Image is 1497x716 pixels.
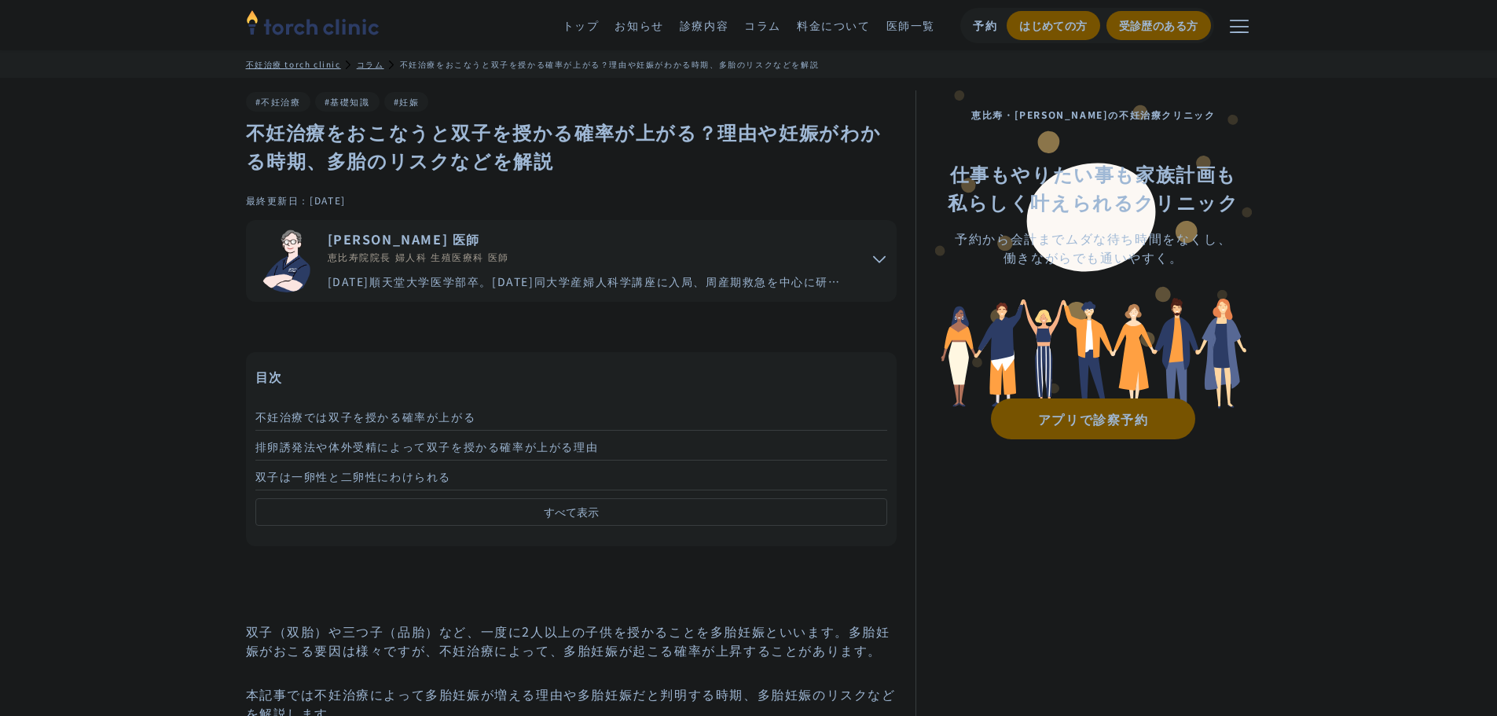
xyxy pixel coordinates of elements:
[255,401,888,431] a: 不妊治療では双子を授かる確率が上がる
[357,58,384,70] a: コラム
[246,193,310,207] div: 最終更新日：
[246,5,380,39] img: torch clinic
[246,622,897,659] p: 双子（双胎）や三つ子（品胎）など、一度に2人以上の子供を授かることを多胎妊娠といいます。多胎妊娠がおこる要因は様々ですが、不妊治療によって、多胎妊娠が起こる確率が上昇することがあります。
[971,108,1215,121] strong: 恵比寿・[PERSON_NAME]の不妊治療クリニック
[246,220,850,302] a: [PERSON_NAME] 医師 恵比寿院院長 婦人科 生殖医療科 医師 [DATE]順天堂大学医学部卒。[DATE]同大学産婦人科学講座に入局、周産期救急を中心に研鑽を重ねる。[DATE]国内...
[615,17,663,33] a: お知らせ
[255,365,888,388] h3: 目次
[255,229,318,292] img: 市山 卓彦
[973,17,997,34] div: 予約
[246,58,1252,70] ul: パンくずリスト
[246,58,341,70] a: 不妊治療 torch clinic
[948,160,1238,216] div: ‍ ‍
[328,229,850,248] div: [PERSON_NAME] 医師
[255,439,599,454] span: 排卵誘発法や体外受精によって双子を授かる確率が上がる理由
[948,229,1238,266] div: 予約から会計までムダな待ち時間をなくし、 働きながらでも通いやすく。
[328,274,850,290] div: [DATE]順天堂大学医学部卒。[DATE]同大学産婦人科学講座に入局、周産期救急を中心に研鑽を重ねる。[DATE]国内有数の不妊治療施設セントマザー産婦人科医院で、女性不妊症のみでなく男性不妊...
[991,398,1195,439] a: アプリで診察予約
[1007,11,1099,40] a: はじめての方
[680,17,728,33] a: 診療内容
[744,17,781,33] a: コラム
[394,95,420,108] a: #妊娠
[950,160,1237,187] strong: 仕事もやりたい事も家族計画も
[886,17,935,33] a: 医師一覧
[255,95,301,108] a: #不妊治療
[328,250,850,264] div: 恵比寿院院長 婦人科 生殖医療科 医師
[255,461,888,490] a: 双子は一卵性と二卵性にわけられる
[948,188,1238,215] strong: 私らしく叶えられるクリニック
[325,95,370,108] a: #基礎知識
[255,409,476,424] span: 不妊治療では双子を授かる確率が上がる
[797,17,871,33] a: 料金について
[400,58,820,70] div: 不妊治療をおこなうと双子を授かる確率が上がる？理由や妊娠がわかる時期、多胎のリスクなどを解説
[246,220,897,302] summary: 市山 卓彦 [PERSON_NAME] 医師 恵比寿院院長 婦人科 生殖医療科 医師 [DATE]順天堂大学医学部卒。[DATE]同大学産婦人科学講座に入局、周産期救急を中心に研鑽を重ねる。[D...
[1019,17,1087,34] div: はじめての方
[563,17,600,33] a: トップ
[1106,11,1211,40] a: 受診歴のある方
[246,118,897,174] h1: 不妊治療をおこなうと双子を授かる確率が上がる？理由や妊娠がわかる時期、多胎のリスクなどを解説
[1005,409,1181,428] div: アプリで診察予約
[255,498,888,526] button: すべて表示
[1119,17,1198,34] div: 受診歴のある方
[255,468,452,484] span: 双子は一卵性と二卵性にわけられる
[310,193,346,207] div: [DATE]
[255,431,888,461] a: 排卵誘発法や体外受精によって双子を授かる確率が上がる理由
[246,11,380,39] a: home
